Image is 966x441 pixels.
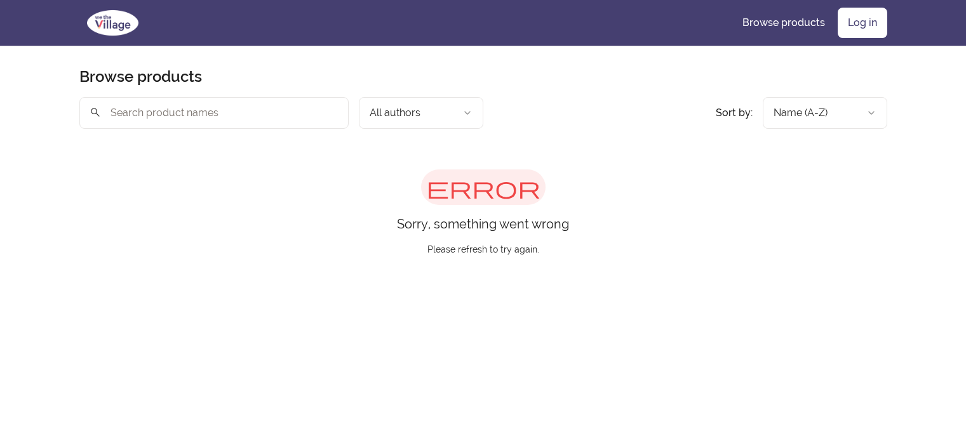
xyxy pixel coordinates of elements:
button: Filter by author [359,97,483,129]
button: Product sort options [763,97,887,129]
p: Please refresh to try again. [427,233,539,256]
a: Browse products [732,8,835,38]
h2: Browse products [79,67,202,87]
span: Sort by: [716,107,753,119]
img: We The Village logo [79,8,146,38]
input: Search product names [79,97,349,129]
span: search [90,103,101,121]
p: Sorry, something went wrong [397,215,569,233]
a: Log in [838,8,887,38]
nav: Main [732,8,887,38]
span: error [421,169,546,205]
